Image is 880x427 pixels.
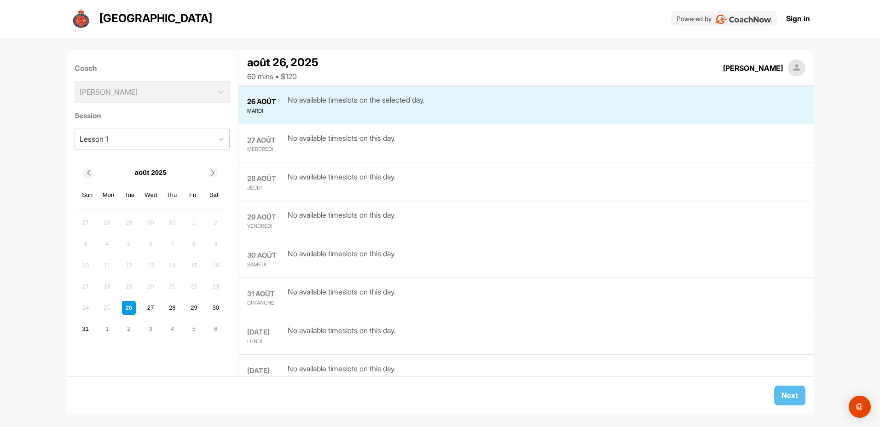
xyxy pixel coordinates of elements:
div: Not available Thursday, August 7th, 2025 [165,237,179,251]
div: Not available Sunday, August 17th, 2025 [79,280,93,294]
div: Not available Tuesday, August 19th, 2025 [122,280,136,294]
div: DIMANCHE [247,299,285,307]
div: Choose Saturday, September 6th, 2025 [209,322,223,336]
div: Not available Saturday, August 2nd, 2025 [209,216,223,230]
button: Next [774,386,805,405]
div: Not available Saturday, August 9th, 2025 [209,237,223,251]
div: 31 AOÛT [247,289,285,300]
div: Not available Monday, August 18th, 2025 [100,280,114,294]
label: Coach [75,63,230,74]
div: Not available Saturday, August 16th, 2025 [209,258,223,272]
img: CoachNow [715,15,772,24]
div: Not available Wednesday, August 13th, 2025 [144,258,157,272]
div: Not available Tuesday, August 12th, 2025 [122,258,136,272]
div: Not available Tuesday, July 29th, 2025 [122,216,136,230]
div: Not available Thursday, August 14th, 2025 [165,258,179,272]
div: LUNDI [247,338,285,346]
div: Not available Friday, August 8th, 2025 [187,237,201,251]
div: JEUDI [247,184,285,192]
div: Choose Friday, September 5th, 2025 [187,322,201,336]
div: Not available Monday, August 25th, 2025 [100,301,114,315]
div: Not available Sunday, August 24th, 2025 [79,301,93,315]
div: Not available Thursday, July 31st, 2025 [165,216,179,230]
div: Not available Sunday, August 3rd, 2025 [79,237,93,251]
div: Choose Tuesday, September 2nd, 2025 [122,322,136,336]
div: 28 AOÛT [247,173,285,184]
div: Choose Monday, September 1st, 2025 [100,322,114,336]
div: Not available Friday, August 1st, 2025 [187,216,201,230]
div: Sun [81,189,93,201]
p: Powered by [677,14,712,23]
a: Sign in [786,13,810,24]
div: Not available Wednesday, August 20th, 2025 [144,280,157,294]
div: Open Intercom Messenger [849,396,871,418]
div: Not available Sunday, August 10th, 2025 [79,258,93,272]
div: 27 AOÛT [247,135,285,146]
img: logo [70,7,92,29]
div: SAMEDI [247,261,285,269]
div: No available timeslots on this day. [288,133,396,153]
div: Choose Wednesday, August 27th, 2025 [144,301,157,315]
div: Choose Wednesday, September 3rd, 2025 [144,322,157,336]
div: Choose Friday, August 29th, 2025 [187,301,201,315]
div: [PERSON_NAME] [723,63,783,74]
div: Not available Monday, July 28th, 2025 [100,216,114,230]
div: No available timeslots on this day. [288,325,396,346]
div: Not available Monday, August 4th, 2025 [100,237,114,251]
div: MERCREDI [247,145,285,153]
div: VENDREDI [247,222,285,230]
div: No available timeslots on this day. [288,209,396,230]
div: Not available Monday, August 11th, 2025 [100,258,114,272]
div: Choose Sunday, August 31st, 2025 [79,322,93,336]
div: août 26, 2025 [247,54,318,71]
div: No available timeslots on this day. [288,363,396,384]
div: Not available Thursday, August 21st, 2025 [165,280,179,294]
div: No available timeslots on this day. [288,248,396,269]
div: Mon [103,189,115,201]
div: 26 AOÛT [247,97,285,107]
div: Choose Thursday, September 4th, 2025 [165,322,179,336]
div: month 2025-08 [77,214,224,337]
div: No available timeslots on this day. [288,286,396,307]
div: 30 AOÛT [247,250,285,261]
div: Not available Sunday, July 27th, 2025 [79,216,93,230]
div: Not available Friday, August 22nd, 2025 [187,280,201,294]
div: [DATE] [247,366,285,376]
div: Fri [187,189,199,201]
div: Not available Saturday, August 23rd, 2025 [209,280,223,294]
div: Sat [208,189,220,201]
div: Thu [166,189,178,201]
div: 60 mins • $120 [247,71,318,82]
div: Choose Tuesday, August 26th, 2025 [122,301,136,315]
div: Tue [124,189,136,201]
div: Not available Tuesday, August 5th, 2025 [122,237,136,251]
p: [GEOGRAPHIC_DATA] [99,10,212,27]
div: No available timeslots on the selected day. [288,94,425,115]
div: Choose Saturday, August 30th, 2025 [209,301,223,315]
p: août 2025 [135,167,167,178]
div: Choose Thursday, August 28th, 2025 [165,301,179,315]
div: 29 AOÛT [247,212,285,223]
div: No available timeslots on this day. [288,171,396,192]
div: Not available Friday, August 15th, 2025 [187,258,201,272]
div: MARDI [247,107,285,115]
img: square_default-ef6cabf814de5a2bf16c804365e32c732080f9872bdf737d349900a9daf73cf9.png [788,59,805,77]
div: Not available Wednesday, August 6th, 2025 [144,237,157,251]
label: Session [75,110,230,121]
div: Wed [145,189,156,201]
div: [DATE] [247,327,285,338]
div: Not available Wednesday, July 30th, 2025 [144,216,157,230]
div: Lesson 1 [80,133,108,144]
